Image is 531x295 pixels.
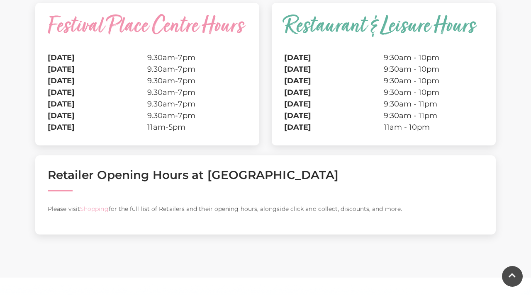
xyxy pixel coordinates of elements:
td: 9:30am - 11pm [384,98,483,110]
th: [DATE] [284,110,384,121]
td: 9.30am-7pm [147,52,247,63]
th: [DATE] [48,121,147,133]
td: 9.30am-7pm [147,87,247,98]
h2: Retailer Opening Hours at [GEOGRAPHIC_DATA] [48,168,483,182]
th: [DATE] [284,87,384,98]
th: [DATE] [48,52,147,63]
caption: Restaurant & Leisure Hours [284,15,483,52]
th: [DATE] [284,121,384,133]
td: 9:30am - 10pm [384,75,483,87]
th: [DATE] [48,98,147,110]
caption: Festival Place Centre Hours [48,15,247,52]
th: [DATE] [284,75,384,87]
td: 11am - 10pm [384,121,483,133]
th: [DATE] [284,63,384,75]
th: [DATE] [48,87,147,98]
td: 11am-5pm [147,121,247,133]
td: 9:30am - 10pm [384,63,483,75]
td: 9.30am-7pm [147,63,247,75]
td: 9:30am - 10pm [384,87,483,98]
th: [DATE] [284,98,384,110]
td: 9.30am-7pm [147,75,247,87]
th: [DATE] [284,52,384,63]
th: [DATE] [48,63,147,75]
th: [DATE] [48,110,147,121]
a: Shopping [80,205,109,213]
td: 9:30am - 10pm [384,52,483,63]
td: 9.30am-7pm [147,110,247,121]
p: Please visit for the full list of Retailers and their opening hours, alongside click and collect,... [48,204,483,214]
th: [DATE] [48,75,147,87]
td: 9.30am-7pm [147,98,247,110]
td: 9:30am - 11pm [384,110,483,121]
